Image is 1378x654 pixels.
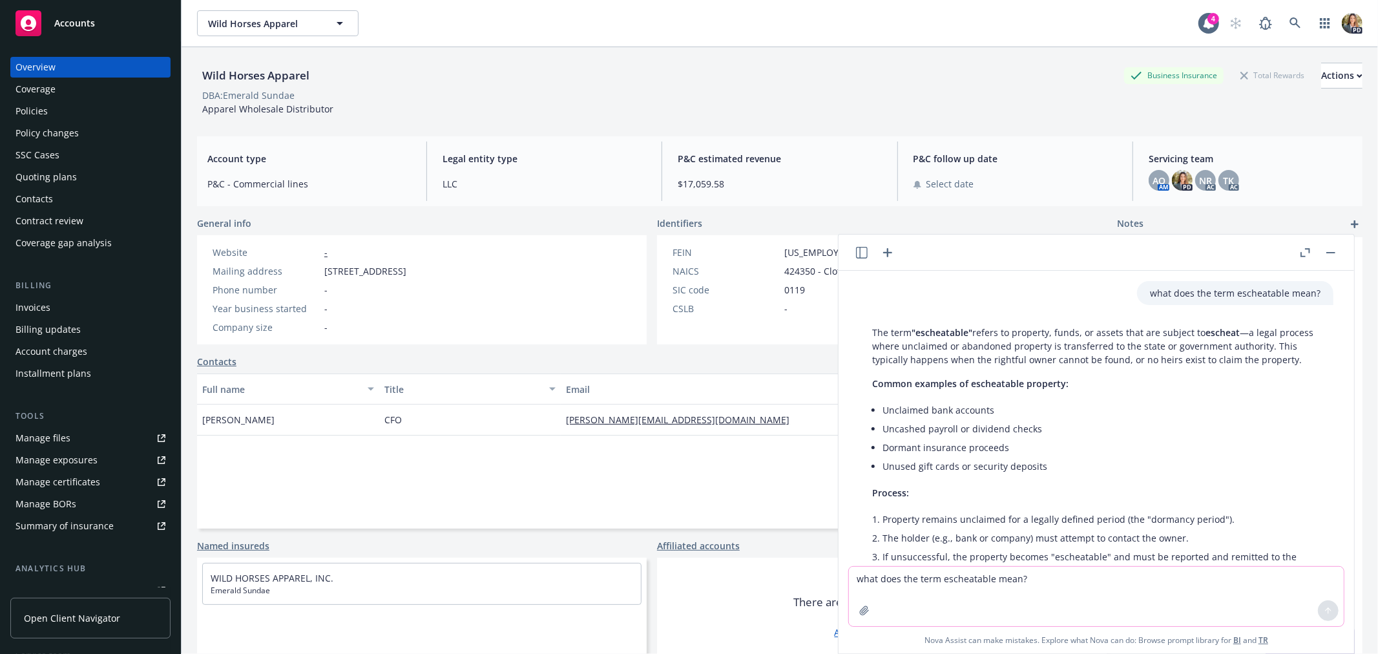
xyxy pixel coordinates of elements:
[202,383,360,396] div: Full name
[882,419,1321,438] li: Uncashed payroll or dividend checks
[872,326,1321,366] p: The term refers to property, funds, or assets that are subject to —a legal process where unclaime...
[10,428,171,448] a: Manage files
[1258,635,1268,646] a: TR
[207,152,411,165] span: Account type
[10,363,171,384] a: Installment plans
[197,355,236,368] a: Contacts
[10,562,171,575] div: Analytics hub
[10,297,171,318] a: Invoices
[1199,174,1212,187] span: NR
[10,167,171,187] a: Quoting plans
[561,374,864,405] button: Email
[16,297,50,318] div: Invoices
[1150,286,1321,300] p: what does the term escheatable mean?
[10,123,171,143] a: Policy changes
[24,611,120,625] span: Open Client Navigator
[793,595,970,610] span: There are no affiliated accounts yet
[10,580,171,601] a: Loss summary generator
[673,246,779,259] div: FEIN
[16,363,91,384] div: Installment plans
[926,177,974,191] span: Select date
[913,152,1117,165] span: P&C follow up date
[16,79,56,100] div: Coverage
[882,438,1321,457] li: Dormant insurance proceeds
[784,264,1071,278] span: 424350 - Clothing and Clothing Accessories Merchant Wholesalers
[10,494,171,514] a: Manage BORs
[16,145,59,165] div: SSC Cases
[10,189,171,209] a: Contacts
[324,302,328,315] span: -
[213,264,319,278] div: Mailing address
[384,413,402,427] span: CFO
[1223,10,1249,36] a: Start snowing
[566,414,800,426] a: [PERSON_NAME][EMAIL_ADDRESS][DOMAIN_NAME]
[1124,67,1224,83] div: Business Insurance
[16,494,76,514] div: Manage BORs
[379,374,561,405] button: Title
[1347,216,1362,232] a: add
[211,585,633,596] span: Emerald Sundae
[657,216,702,230] span: Identifiers
[208,17,320,30] span: Wild Horses Apparel
[197,374,379,405] button: Full name
[912,326,972,339] span: "escheatable"
[1223,174,1234,187] span: TK
[10,410,171,423] div: Tools
[10,279,171,292] div: Billing
[10,57,171,78] a: Overview
[1153,174,1165,187] span: AO
[202,103,333,115] span: Apparel Wholesale Distributor
[202,89,295,102] div: DBA: Emerald Sundae
[16,233,112,253] div: Coverage gap analysis
[10,450,171,470] a: Manage exposures
[324,246,328,258] a: -
[197,67,315,84] div: Wild Horses Apparel
[1172,170,1193,191] img: photo
[844,627,1349,653] span: Nova Assist can make mistakes. Explore what Nova can do: Browse prompt library for and
[16,319,81,340] div: Billing updates
[882,547,1321,580] li: If unsuccessful, the property becomes "escheatable" and must be reported and remitted to the appr...
[213,321,319,334] div: Company size
[197,10,359,36] button: Wild Horses Apparel
[10,319,171,340] a: Billing updates
[443,152,646,165] span: Legal entity type
[324,264,406,278] span: [STREET_ADDRESS]
[678,177,881,191] span: $17,059.58
[16,189,53,209] div: Contacts
[657,539,740,553] a: Affiliated accounts
[673,302,779,315] div: CSLB
[1207,13,1219,25] div: 4
[872,377,1069,390] span: Common examples of escheatable property:
[1233,635,1241,646] a: BI
[324,283,328,297] span: -
[197,539,269,553] a: Named insureds
[16,57,56,78] div: Overview
[54,18,95,28] span: Accounts
[784,246,969,259] span: [US_EMPLOYER_IDENTIFICATION_NUMBER]
[10,233,171,253] a: Coverage gap analysis
[16,472,100,492] div: Manage certificates
[16,450,98,470] div: Manage exposures
[882,510,1321,529] li: Property remains unclaimed for a legally defined period (the "dormancy period").
[1234,67,1311,83] div: Total Rewards
[1206,326,1240,339] span: escheat
[213,246,319,259] div: Website
[10,101,171,121] a: Policies
[10,145,171,165] a: SSC Cases
[10,79,171,100] a: Coverage
[207,177,411,191] span: P&C - Commercial lines
[566,383,844,396] div: Email
[16,428,70,448] div: Manage files
[211,572,333,584] a: WILD HORSES APPAREL, INC.
[678,152,881,165] span: P&C estimated revenue
[1342,13,1362,34] img: photo
[16,516,114,536] div: Summary of insurance
[872,487,909,499] span: Process:
[10,516,171,536] a: Summary of insurance
[10,341,171,362] a: Account charges
[1321,63,1362,89] button: Actions
[10,211,171,231] a: Contract review
[1253,10,1279,36] a: Report a Bug
[784,302,788,315] span: -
